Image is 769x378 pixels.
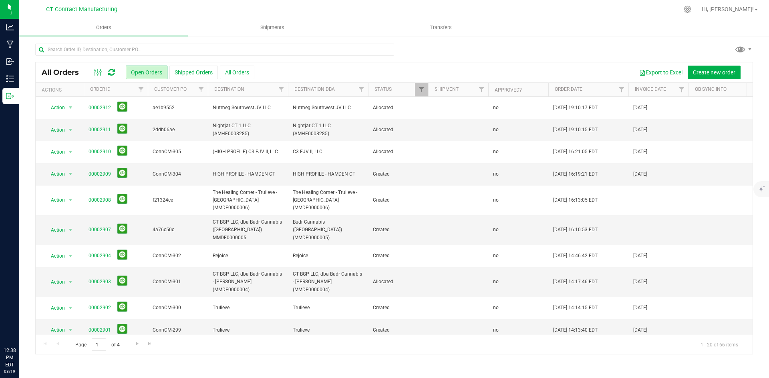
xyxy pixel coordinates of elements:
span: Page of 4 [68,338,126,351]
span: select [66,302,76,314]
span: CT Contract Manufacturing [46,6,117,13]
span: 2ddb06ae [153,126,203,134]
a: Approved? [495,87,522,93]
span: Created [373,196,423,204]
a: Shipment [435,86,459,92]
span: Created [373,252,423,260]
iframe: Resource center [8,314,32,338]
span: [DATE] [633,278,647,286]
input: Search Order ID, Destination, Customer PO... [35,44,394,56]
span: no [493,304,499,312]
span: select [66,146,76,158]
span: Nightjar CT 1 LLC (AMHF0008285) [213,122,283,137]
p: 12:38 PM EDT [4,347,16,368]
span: no [493,196,499,204]
div: Manage settings [682,6,693,13]
span: Allocated [373,148,423,156]
span: select [66,102,76,113]
span: 4a76c50c [153,226,203,234]
span: ConnCM-304 [153,170,203,178]
a: Destination DBA [294,86,335,92]
span: f21324ce [153,196,203,204]
span: C3 EJV II, LLC [293,148,363,156]
a: Order ID [90,86,111,92]
span: no [493,104,499,112]
span: Rejoice [293,252,363,260]
span: ConnCM-302 [153,252,203,260]
a: Filter [615,83,628,96]
span: [DATE] [633,104,647,112]
span: select [66,276,76,288]
span: Action [44,302,65,314]
span: [DATE] 16:21:05 EDT [553,148,598,156]
span: Action [44,146,65,158]
span: select [66,194,76,206]
a: Filter [675,83,688,96]
span: HIGH PROFILE - HAMDEN CT [213,170,283,178]
span: ConnCM-301 [153,278,203,286]
span: All Orders [42,68,87,77]
a: Invoice Date [635,86,666,92]
span: Nightjar CT 1 LLC (AMHF0008285) [293,122,363,137]
span: [DATE] [633,252,647,260]
span: Trulieve [213,326,283,334]
span: [DATE] [633,126,647,134]
span: no [493,252,499,260]
span: no [493,226,499,234]
span: The Healing Corner - Trulieve - [GEOGRAPHIC_DATA] (MMDF0000006) [213,189,283,212]
span: Action [44,250,65,262]
a: Orders [19,19,188,36]
span: ConnCM-299 [153,326,203,334]
a: QB Sync Info [695,86,727,92]
span: [DATE] [633,304,647,312]
span: Allocated [373,126,423,134]
span: Transfers [419,24,463,31]
a: Go to the last page [144,338,156,349]
span: CT BGP LLC, dba Budr Cannabis ([GEOGRAPHIC_DATA]) MMDF0000005 [213,218,283,242]
a: 00002904 [89,252,111,260]
a: Go to the next page [131,338,143,349]
span: no [493,170,499,178]
span: CT BGP LLC, dba Budr Cannabis - [PERSON_NAME] (MMDF0000004) [293,270,363,294]
span: [DATE] [633,170,647,178]
a: Transfers [356,19,525,36]
span: no [493,326,499,334]
span: [DATE] 19:10:17 EDT [553,104,598,112]
span: select [66,224,76,236]
span: Action [44,224,65,236]
span: no [493,148,499,156]
span: Action [44,102,65,113]
span: [DATE] 14:14:15 EDT [553,304,598,312]
a: Filter [415,83,428,96]
span: Orders [85,24,122,31]
span: [DATE] 16:19:21 EDT [553,170,598,178]
button: Open Orders [126,66,167,79]
p: 08/19 [4,368,16,374]
a: Shipments [188,19,356,36]
span: Allocated [373,278,423,286]
inline-svg: Outbound [6,92,14,100]
a: 00002908 [89,196,111,204]
span: Nutmeg Southwest JV LLC [293,104,363,112]
a: 00002903 [89,278,111,286]
span: select [66,324,76,336]
span: Trulieve [293,326,363,334]
span: Created [373,304,423,312]
a: Status [374,86,392,92]
span: [DATE] 16:13:05 EDT [553,196,598,204]
span: Created [373,170,423,178]
span: [DATE] 14:46:42 EDT [553,252,598,260]
span: [DATE] 16:10:53 EDT [553,226,598,234]
span: Created [373,226,423,234]
span: [DATE] 19:10:15 EDT [553,126,598,134]
span: [DATE] 14:13:40 EDT [553,326,598,334]
span: HIGH PROFILE - HAMDEN CT [293,170,363,178]
span: Nutmeg Southwest JV LLC [213,104,283,112]
span: Trulieve [293,304,363,312]
button: All Orders [220,66,254,79]
span: Action [44,168,65,180]
a: 00002909 [89,170,111,178]
a: 00002911 [89,126,111,134]
span: Budr Cannabis ([GEOGRAPHIC_DATA]) (MMDF0000005) [293,218,363,242]
a: Filter [135,83,148,96]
